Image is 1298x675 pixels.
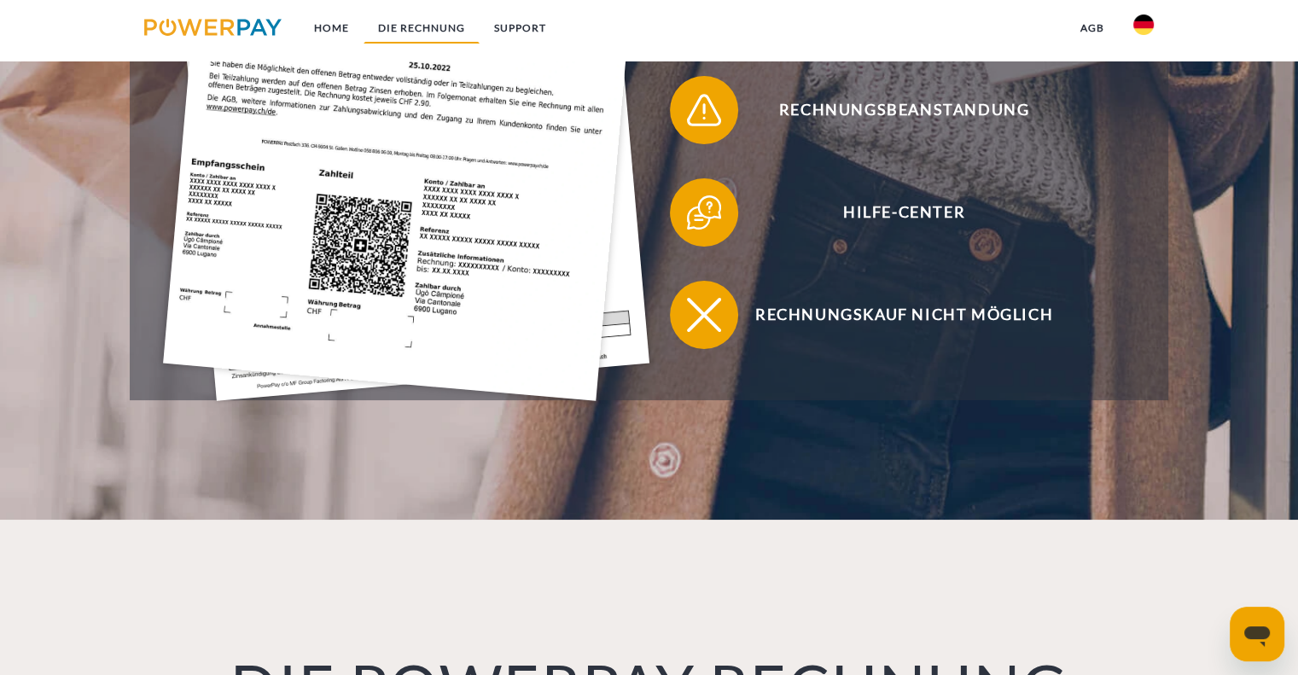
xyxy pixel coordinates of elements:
iframe: Schaltfläche zum Öffnen des Messaging-Fensters [1230,607,1284,661]
a: SUPPORT [480,13,561,44]
button: Rechnungsbeanstandung [670,76,1114,144]
img: qb_help.svg [683,191,725,234]
button: Hilfe-Center [670,178,1114,247]
a: DIE RECHNUNG [364,13,480,44]
img: qb_close.svg [683,294,725,336]
a: Home [300,13,364,44]
button: Rechnungskauf nicht möglich [670,281,1114,349]
span: Rechnungskauf nicht möglich [695,281,1113,349]
span: Hilfe-Center [695,178,1113,247]
img: de [1133,15,1154,35]
span: Rechnungsbeanstandung [695,76,1113,144]
img: qb_warning.svg [683,89,725,131]
img: logo-powerpay.svg [144,19,282,36]
a: agb [1066,13,1119,44]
